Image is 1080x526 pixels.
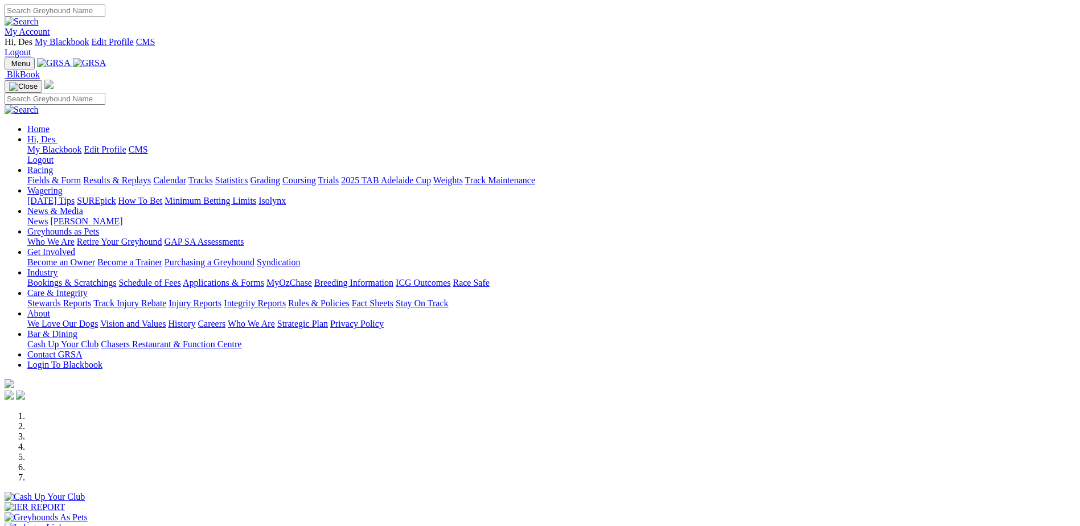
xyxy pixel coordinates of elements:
a: BlkBook [5,69,40,79]
a: Coursing [282,175,316,185]
a: Syndication [257,257,300,267]
a: CMS [136,37,155,47]
a: Schedule of Fees [118,278,180,287]
img: Greyhounds As Pets [5,512,88,523]
div: Care & Integrity [27,298,1075,309]
a: Results & Replays [83,175,151,185]
input: Search [5,5,105,17]
a: Stewards Reports [27,298,91,308]
img: facebook.svg [5,391,14,400]
a: Calendar [153,175,186,185]
a: Hi, Des [27,134,58,144]
img: GRSA [37,58,71,68]
img: Close [9,82,38,91]
div: Hi, Des [27,145,1075,165]
a: Weights [433,175,463,185]
div: Industry [27,278,1075,288]
a: Wagering [27,186,63,195]
div: News & Media [27,216,1075,227]
input: Search [5,93,105,105]
a: Who We Are [228,319,275,328]
img: Search [5,17,39,27]
button: Toggle navigation [5,80,42,93]
a: Minimum Betting Limits [165,196,256,206]
img: IER REPORT [5,502,65,512]
img: GRSA [73,58,106,68]
a: Track Injury Rebate [93,298,166,308]
a: Isolynx [258,196,286,206]
a: News & Media [27,206,83,216]
a: Who We Are [27,237,75,246]
a: Logout [27,155,54,165]
a: Purchasing a Greyhound [165,257,254,267]
a: Get Involved [27,247,75,257]
a: Trials [318,175,339,185]
a: Integrity Reports [224,298,286,308]
img: Cash Up Your Club [5,492,85,502]
div: Get Involved [27,257,1075,268]
button: Toggle navigation [5,57,35,69]
div: Greyhounds as Pets [27,237,1075,247]
a: Race Safe [453,278,489,287]
div: My Account [5,37,1075,57]
a: Chasers Restaurant & Function Centre [101,339,241,349]
a: Injury Reports [169,298,221,308]
a: Fact Sheets [352,298,393,308]
a: Retire Your Greyhound [77,237,162,246]
a: Contact GRSA [27,350,82,359]
a: Edit Profile [91,37,133,47]
a: Cash Up Your Club [27,339,98,349]
span: Menu [11,59,30,68]
a: [PERSON_NAME] [50,216,122,226]
a: Greyhounds as Pets [27,227,99,236]
div: Bar & Dining [27,339,1075,350]
a: SUREpick [77,196,116,206]
a: Home [27,124,50,134]
a: GAP SA Assessments [165,237,244,246]
a: We Love Our Dogs [27,319,98,328]
a: Privacy Policy [330,319,384,328]
a: MyOzChase [266,278,312,287]
img: logo-grsa-white.png [5,379,14,388]
div: Wagering [27,196,1075,206]
a: Strategic Plan [277,319,328,328]
a: Statistics [215,175,248,185]
a: Bar & Dining [27,329,77,339]
a: How To Bet [118,196,163,206]
a: Breeding Information [314,278,393,287]
a: Bookings & Scratchings [27,278,116,287]
a: Grading [251,175,280,185]
img: logo-grsa-white.png [44,80,54,89]
a: News [27,216,48,226]
a: Careers [198,319,225,328]
a: About [27,309,50,318]
a: Industry [27,268,58,277]
a: Rules & Policies [288,298,350,308]
a: CMS [129,145,148,154]
a: Fields & Form [27,175,81,185]
a: Become a Trainer [97,257,162,267]
a: Track Maintenance [465,175,535,185]
a: Care & Integrity [27,288,88,298]
a: Login To Blackbook [27,360,102,369]
span: BlkBook [7,69,40,79]
a: Stay On Track [396,298,448,308]
a: My Blackbook [27,145,82,154]
a: Logout [5,47,31,57]
a: My Blackbook [35,37,89,47]
a: My Account [5,27,50,36]
span: Hi, Des [27,134,55,144]
div: About [27,319,1075,329]
a: ICG Outcomes [396,278,450,287]
a: Edit Profile [84,145,126,154]
a: 2025 TAB Adelaide Cup [341,175,431,185]
a: Become an Owner [27,257,95,267]
a: Tracks [188,175,213,185]
img: twitter.svg [16,391,25,400]
div: Racing [27,175,1075,186]
a: Applications & Forms [183,278,264,287]
a: Vision and Values [100,319,166,328]
a: Racing [27,165,53,175]
span: Hi, Des [5,37,32,47]
a: [DATE] Tips [27,196,75,206]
